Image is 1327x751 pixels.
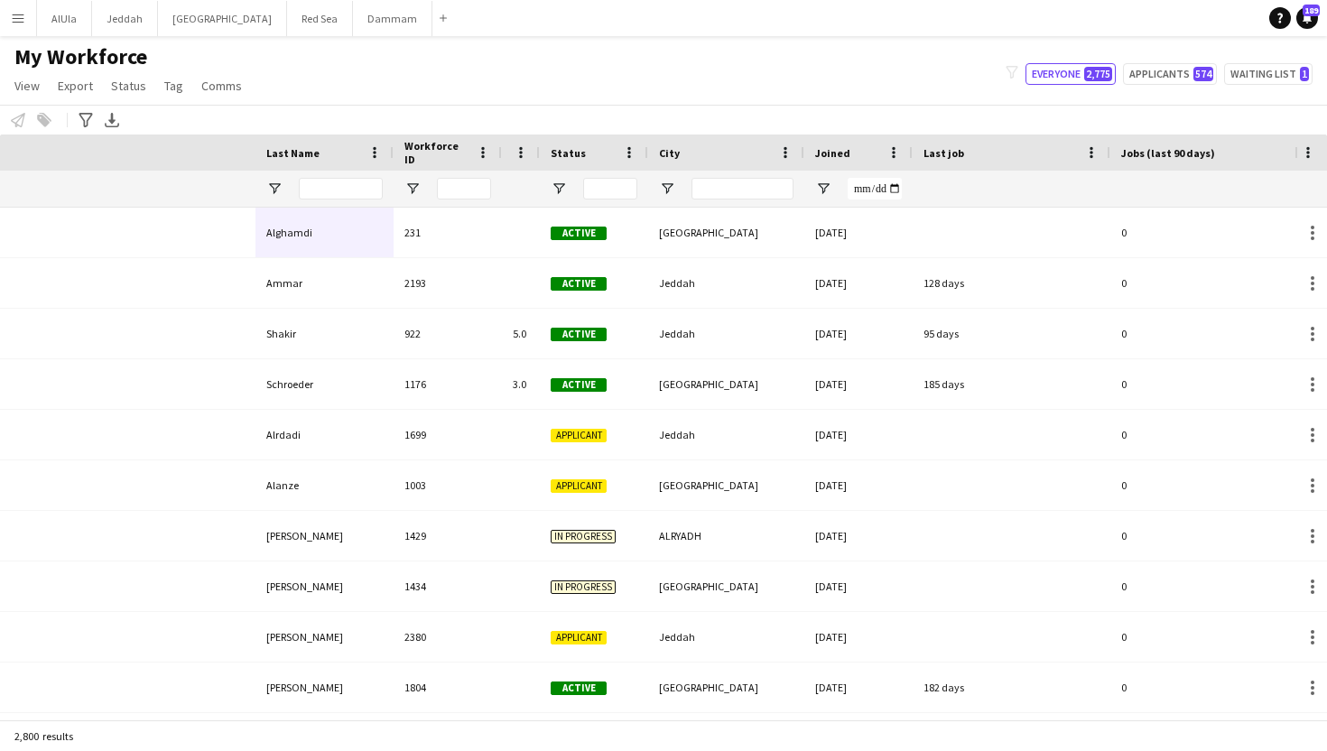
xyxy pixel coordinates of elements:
[804,561,913,611] div: [DATE]
[804,511,913,561] div: [DATE]
[804,258,913,308] div: [DATE]
[14,43,147,70] span: My Workforce
[394,258,502,308] div: 2193
[111,78,146,94] span: Status
[157,74,190,97] a: Tag
[551,328,607,341] span: Active
[913,309,1110,358] div: 95 days
[394,309,502,358] div: 922
[648,359,804,409] div: [GEOGRAPHIC_DATA]
[394,612,502,662] div: 2380
[648,309,804,358] div: Jeddah
[255,663,394,712] div: [PERSON_NAME]
[255,359,394,409] div: Schroeder
[815,181,831,197] button: Open Filter Menu
[255,561,394,611] div: [PERSON_NAME]
[1300,67,1309,81] span: 1
[551,146,586,160] span: Status
[804,460,913,510] div: [DATE]
[1084,67,1112,81] span: 2,775
[502,309,540,358] div: 5.0
[815,146,850,160] span: Joined
[266,146,320,160] span: Last Name
[648,410,804,459] div: Jeddah
[551,227,607,240] span: Active
[287,1,353,36] button: Red Sea
[1121,146,1215,160] span: Jobs (last 90 days)
[194,74,249,97] a: Comms
[648,663,804,712] div: [GEOGRAPHIC_DATA]
[201,78,242,94] span: Comms
[648,612,804,662] div: Jeddah
[58,78,93,94] span: Export
[255,208,394,257] div: Alghamdi
[804,410,913,459] div: [DATE]
[51,74,100,97] a: Export
[394,511,502,561] div: 1429
[648,208,804,257] div: [GEOGRAPHIC_DATA]
[75,109,97,131] app-action-btn: Advanced filters
[92,1,158,36] button: Jeddah
[648,511,804,561] div: ALRYADH
[255,511,394,561] div: [PERSON_NAME]
[551,277,607,291] span: Active
[1193,67,1213,81] span: 574
[913,663,1110,712] div: 182 days
[648,258,804,308] div: Jeddah
[659,146,680,160] span: City
[404,139,469,166] span: Workforce ID
[848,178,902,199] input: Joined Filter Input
[551,479,607,493] span: Applicant
[299,178,383,199] input: Last Name Filter Input
[394,208,502,257] div: 231
[583,178,637,199] input: Status Filter Input
[164,78,183,94] span: Tag
[37,1,92,36] button: AlUla
[1224,63,1313,85] button: Waiting list1
[104,74,153,97] a: Status
[648,460,804,510] div: [GEOGRAPHIC_DATA]
[437,178,491,199] input: Workforce ID Filter Input
[255,460,394,510] div: Alanze
[659,181,675,197] button: Open Filter Menu
[551,378,607,392] span: Active
[923,146,964,160] span: Last job
[353,1,432,36] button: Dammam
[255,612,394,662] div: [PERSON_NAME]
[266,181,283,197] button: Open Filter Menu
[804,359,913,409] div: [DATE]
[551,429,607,442] span: Applicant
[804,612,913,662] div: [DATE]
[551,580,616,594] span: In progress
[404,181,421,197] button: Open Filter Menu
[255,309,394,358] div: Shakir
[1123,63,1217,85] button: Applicants574
[913,258,1110,308] div: 128 days
[804,309,913,358] div: [DATE]
[101,109,123,131] app-action-btn: Export XLSX
[394,663,502,712] div: 1804
[913,359,1110,409] div: 185 days
[804,663,913,712] div: [DATE]
[1296,7,1318,29] a: 189
[502,359,540,409] div: 3.0
[255,410,394,459] div: Alrdadi
[14,78,40,94] span: View
[7,74,47,97] a: View
[551,681,607,695] span: Active
[1303,5,1320,16] span: 189
[551,631,607,644] span: Applicant
[394,359,502,409] div: 1176
[394,561,502,611] div: 1434
[648,561,804,611] div: [GEOGRAPHIC_DATA]
[551,530,616,543] span: In progress
[158,1,287,36] button: [GEOGRAPHIC_DATA]
[394,460,502,510] div: 1003
[691,178,793,199] input: City Filter Input
[804,208,913,257] div: [DATE]
[1025,63,1116,85] button: Everyone2,775
[394,410,502,459] div: 1699
[255,258,394,308] div: Ammar
[551,181,567,197] button: Open Filter Menu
